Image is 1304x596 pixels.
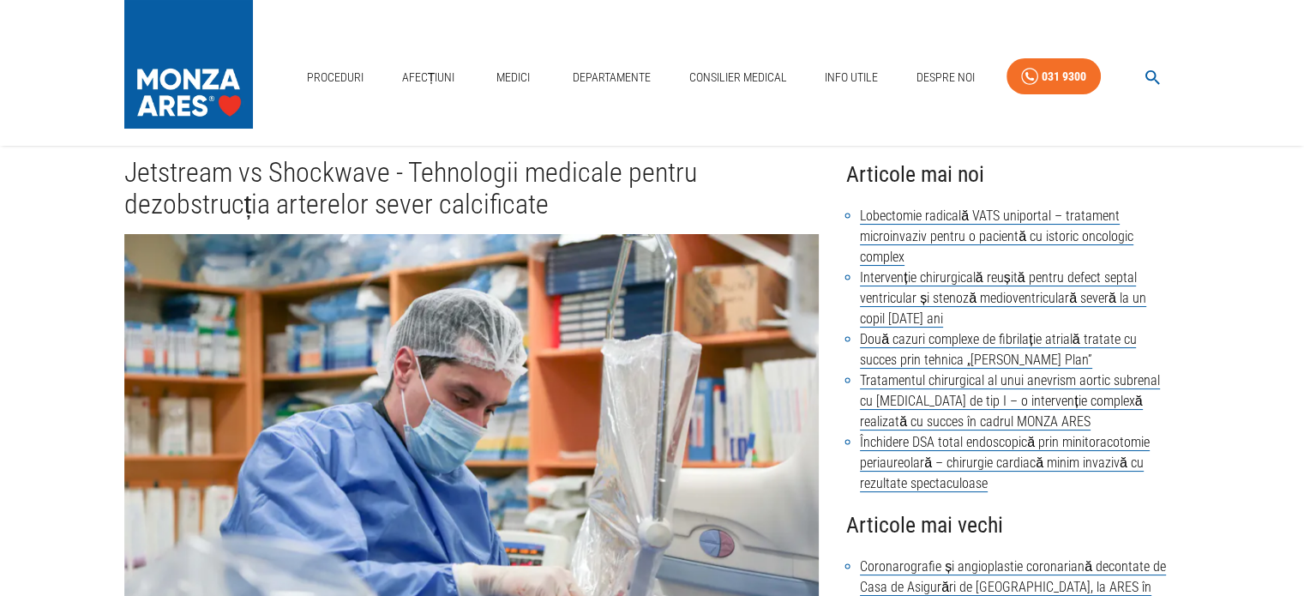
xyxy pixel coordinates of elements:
div: 031 9300 [1042,66,1086,87]
a: Afecțiuni [395,60,462,95]
h1: Jetstream vs Shockwave - Tehnologii medicale pentru dezobstrucția arterelor sever calcificate [124,157,820,221]
a: Medici [486,60,541,95]
a: Tratamentul chirurgical al unui anevrism aortic subrenal cu [MEDICAL_DATA] de tip I – o intervenț... [860,372,1160,430]
a: Despre Noi [910,60,982,95]
a: Departamente [566,60,658,95]
a: Consilier Medical [682,60,793,95]
a: Două cazuri complexe de fibrilație atrială tratate cu succes prin tehnica „[PERSON_NAME] Plan” [860,331,1136,369]
h4: Articole mai vechi [846,508,1180,543]
a: Lobectomie radicală VATS uniportal – tratament microinvaziv pentru o pacientă cu istoric oncologi... [860,208,1133,266]
a: Info Utile [818,60,885,95]
a: Proceduri [300,60,370,95]
a: Închidere DSA total endoscopică prin minitoracotomie periaureolară – chirurgie cardiacă minim inv... [860,434,1150,492]
a: Intervenție chirurgicală reușită pentru defect septal ventricular și stenoză medioventriculară se... [860,269,1146,328]
h4: Articole mai noi [846,157,1180,192]
a: 031 9300 [1007,58,1101,95]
